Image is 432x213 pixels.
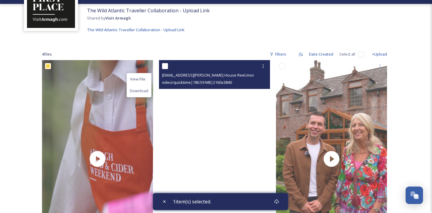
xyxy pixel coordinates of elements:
span: The Wild Atlantic Traveller Collaboration - Upload Link [87,7,210,14]
div: +Upload [369,48,390,60]
strong: Visit Armagh [105,15,131,21]
span: Select all [339,51,355,57]
span: Shared by [87,15,131,21]
span: video/quicktime | 180.59 MB | 2160 x 3840 [162,80,232,85]
button: Open Chat [406,187,423,204]
span: 1 item(s) selected. [173,198,211,205]
span: The Wild Atlantic Traveller Collaboration - Upload Link [87,27,184,32]
div: Date Created [306,48,336,60]
div: Filters [267,48,289,60]
span: Download [130,88,148,94]
span: 4 file s [42,51,52,57]
a: The Wild Atlantic Traveller Collaboration - Upload Link [87,26,184,33]
span: [EMAIL_ADDRESS][PERSON_NAME] House Reel.mov [162,72,254,78]
span: View File [130,76,145,82]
